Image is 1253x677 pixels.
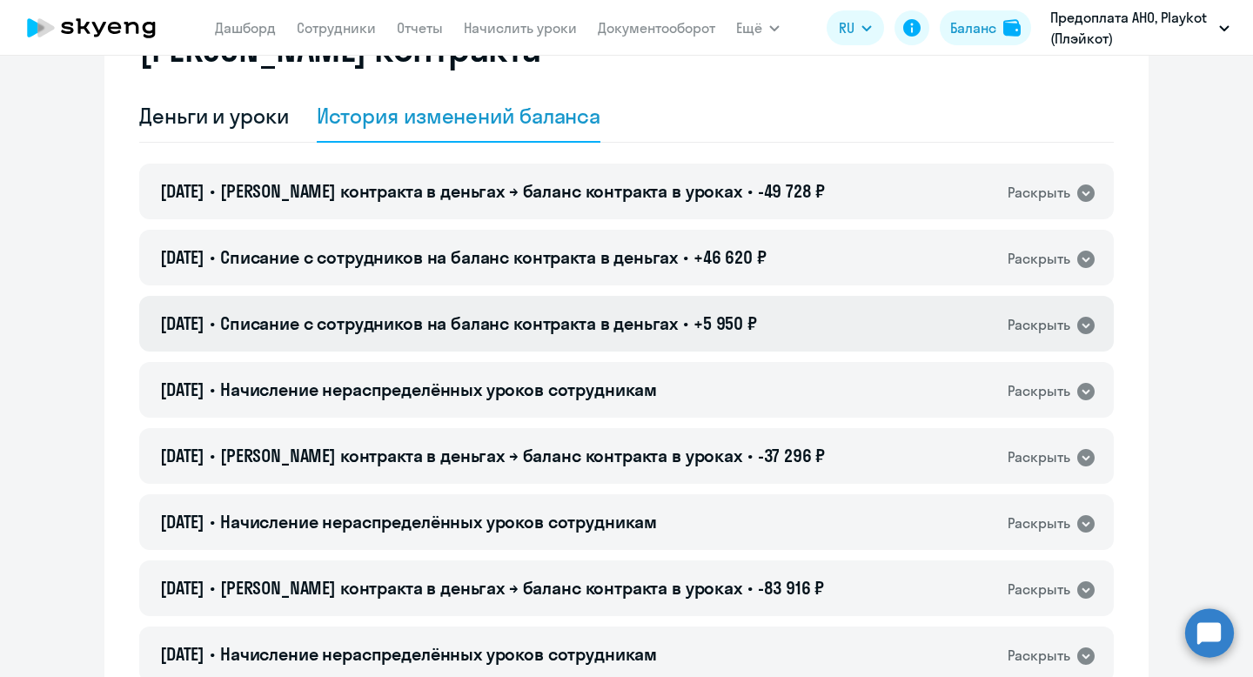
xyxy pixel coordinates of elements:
[215,19,276,37] a: Дашборд
[210,379,215,400] span: •
[160,445,204,466] span: [DATE]
[1003,19,1021,37] img: balance
[694,312,757,334] span: +5 950 ₽
[160,577,204,599] span: [DATE]
[1008,579,1070,600] div: Раскрыть
[210,180,215,202] span: •
[210,511,215,533] span: •
[160,379,204,400] span: [DATE]
[160,511,204,533] span: [DATE]
[160,643,204,665] span: [DATE]
[317,102,601,130] div: История изменений баланса
[1008,446,1070,468] div: Раскрыть
[220,379,657,400] span: Начисление нераспределённых уроков сотрудникам
[736,17,762,38] span: Ещё
[758,577,825,599] span: -83 916 ₽
[758,445,826,466] span: -37 296 ₽
[839,17,854,38] span: RU
[210,312,215,334] span: •
[694,246,767,268] span: +46 620 ₽
[220,312,678,334] span: Списание с сотрудников на баланс контракта в деньгах
[736,10,780,45] button: Ещё
[210,577,215,599] span: •
[683,312,688,334] span: •
[297,19,376,37] a: Сотрудники
[210,445,215,466] span: •
[139,28,541,70] h2: [PERSON_NAME] контракта
[220,577,742,599] span: [PERSON_NAME] контракта в деньгах → баланс контракта в уроках
[220,445,742,466] span: [PERSON_NAME] контракта в деньгах → баланс контракта в уроках
[210,643,215,665] span: •
[220,246,678,268] span: Списание с сотрудников на баланс контракта в деньгах
[1008,513,1070,534] div: Раскрыть
[210,246,215,268] span: •
[397,19,443,37] a: Отчеты
[827,10,884,45] button: RU
[683,246,688,268] span: •
[950,17,996,38] div: Баланс
[1008,645,1070,667] div: Раскрыть
[160,180,204,202] span: [DATE]
[1008,182,1070,204] div: Раскрыть
[160,246,204,268] span: [DATE]
[139,102,289,130] div: Деньги и уроки
[598,19,715,37] a: Документооборот
[220,643,657,665] span: Начисление нераспределённых уроков сотрудникам
[464,19,577,37] a: Начислить уроки
[1050,7,1212,49] p: Предоплата АНО, Playkot (Плэйкот)
[1008,380,1070,402] div: Раскрыть
[747,445,753,466] span: •
[747,577,753,599] span: •
[747,180,753,202] span: •
[758,180,826,202] span: -49 728 ₽
[1008,248,1070,270] div: Раскрыть
[160,312,204,334] span: [DATE]
[1008,314,1070,336] div: Раскрыть
[220,511,657,533] span: Начисление нераспределённых уроков сотрудникам
[940,10,1031,45] button: Балансbalance
[220,180,742,202] span: [PERSON_NAME] контракта в деньгах → баланс контракта в уроках
[1042,7,1238,49] button: Предоплата АНО, Playkot (Плэйкот)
